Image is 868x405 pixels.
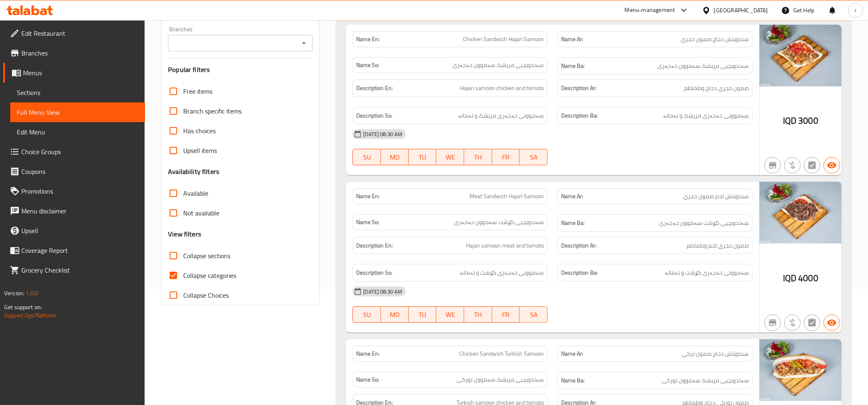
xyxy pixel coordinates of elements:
[520,306,548,323] button: SA
[168,229,201,239] h3: View filters
[467,309,489,321] span: TH
[3,260,145,280] a: Grocery Checklist
[760,339,842,401] img: Dr_Shawarma_chicken_sandw638929171785028356.jpg
[384,309,405,321] span: MO
[25,288,38,299] span: 1.0.0
[561,83,596,93] strong: Description Ar:
[10,122,145,142] a: Edit Menu
[520,149,548,165] button: SA
[467,151,489,163] span: TH
[464,149,492,165] button: TH
[436,306,464,323] button: WE
[3,241,145,260] a: Coverage Report
[168,167,219,176] h3: Availability filters
[23,68,138,78] span: Menus
[561,35,583,44] strong: Name Ar:
[470,192,544,201] span: Meat Sandwich Hajari Samoon
[356,35,380,44] strong: Name En:
[561,192,583,201] strong: Name Ar:
[21,167,138,176] span: Coupons
[352,149,381,165] button: SU
[21,206,138,216] span: Menu disclaimer
[381,306,409,323] button: MO
[356,309,378,321] span: SU
[356,349,380,358] strong: Name En:
[17,88,138,97] span: Sections
[356,61,379,69] strong: Name So:
[3,23,145,43] a: Edit Restaurant
[4,288,24,299] span: Version:
[804,157,820,174] button: Not has choices
[561,111,598,121] strong: Description Ba:
[183,251,230,261] span: Collapse sections
[4,310,56,321] a: Support.OpsPlatform
[459,349,544,358] span: Chicken Sandwich Turkish Samoon
[21,245,138,255] span: Coverage Report
[764,315,781,331] button: Not branch specific item
[460,83,544,93] span: Hajari samoon chicken and tomato
[3,181,145,201] a: Promotions
[784,157,801,174] button: Purchased item
[784,315,801,331] button: Purchased item
[356,218,379,227] strong: Name So:
[440,309,461,321] span: WE
[10,83,145,102] a: Sections
[360,288,405,296] span: [DATE] 08:30 AM
[183,271,236,280] span: Collapse categories
[436,149,464,165] button: WE
[17,127,138,137] span: Edit Menu
[3,63,145,83] a: Menus
[783,270,797,286] span: IQD
[183,188,208,198] span: Available
[21,265,138,275] span: Grocery Checklist
[683,192,749,201] span: سندويتش لحم صمون حجري
[356,83,393,93] strong: Description En:
[17,107,138,117] span: Full Menu View
[183,208,219,218] span: Not available
[21,28,138,38] span: Edit Restaurant
[412,151,433,163] span: TU
[183,290,229,300] span: Collapse Choices
[3,201,145,221] a: Menu disclaimer
[824,315,840,331] button: Available
[463,35,544,44] span: Chicken Sandwich Hajari Samoon
[523,309,544,321] span: SA
[561,61,585,71] strong: Name Ba:
[684,83,749,93] span: صمون حجري دجاج وطماطم
[183,86,212,96] span: Free items
[492,306,520,323] button: FR
[804,315,820,331] button: Not has choices
[682,349,749,358] span: سندويتش دجاج صمون تركي
[662,375,749,386] span: سەندویچیی مریشک سەموون تورکی
[352,306,381,323] button: SU
[561,218,585,228] strong: Name Ba:
[356,192,380,201] strong: Name En:
[760,25,842,86] img: Dr_Shawarma_Chicken_sandw638929171178028187.jpg
[3,142,145,162] a: Choice Groups
[452,61,544,69] span: سەندویچیی مریشک سەموون حەجەری
[686,241,749,251] span: صمون حجري لحم وطماطم
[356,268,392,278] strong: Description So:
[798,113,818,129] span: 3000
[3,162,145,181] a: Coupons
[183,126,216,136] span: Has choices
[356,151,378,163] span: SU
[561,268,598,278] strong: Description Ba:
[4,302,42,312] span: Get support on:
[3,221,145,241] a: Upsell
[298,37,310,49] button: Open
[663,111,749,121] span: سەموونی حەجەری مریشک و تەماتە
[854,6,856,15] span: r
[464,306,492,323] button: TH
[440,151,461,163] span: WE
[561,375,585,386] strong: Name Ba:
[495,151,517,163] span: FR
[824,157,840,174] button: Available
[764,157,781,174] button: Not branch specific item
[458,111,544,121] span: سەموونی حەجەری مریشک و تەماتە
[665,268,749,278] span: سەموونی حەجەری گۆشت و تەماتە
[10,102,145,122] a: Full Menu View
[561,241,596,251] strong: Description Ar:
[657,61,749,71] span: سەندویچیی مریشک سەموون حەجەری
[168,65,313,74] h3: Popular filters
